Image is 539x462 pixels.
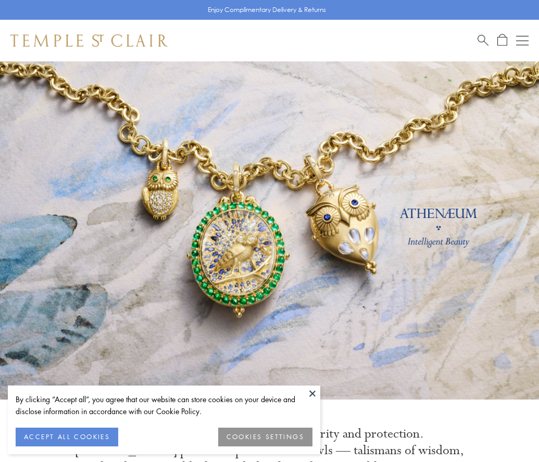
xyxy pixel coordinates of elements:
[516,34,529,47] button: Open navigation
[16,428,118,446] button: ACCEPT ALL COOKIES
[16,393,312,417] div: By clicking “Accept all”, you agree that our website can store cookies on your device and disclos...
[497,34,507,47] a: Open Shopping Bag
[478,34,488,47] a: Search
[10,34,168,47] img: Temple St. Clair
[208,5,326,15] p: Enjoy Complimentary Delivery & Returns
[218,428,312,446] button: COOKIES SETTINGS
